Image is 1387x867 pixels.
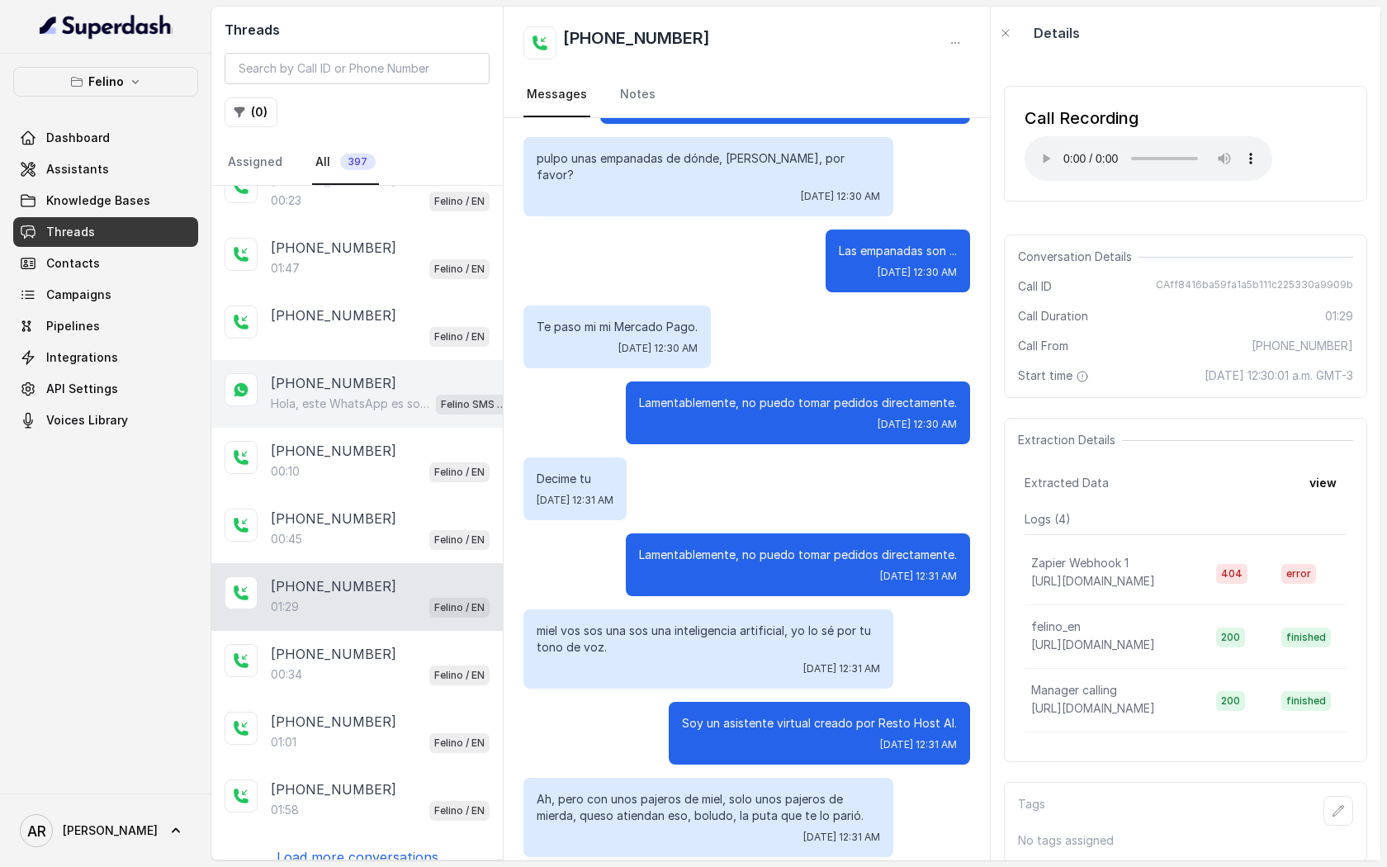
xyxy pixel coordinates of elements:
[523,73,970,117] nav: Tabs
[839,243,957,259] p: Las empanadas son ...
[271,373,396,393] p: [PHONE_NUMBER]
[434,803,485,819] p: Felino / EN
[46,161,109,178] span: Assistants
[46,130,110,146] span: Dashboard
[537,623,880,656] p: miel vos sos una sos una inteligencia artificial, yo lo sé por tu tono de voz.
[225,140,490,185] nav: Tabs
[563,26,710,59] h2: [PHONE_NUMBER]
[271,396,429,412] p: Hola, este WhatsApp es solo para envío de información. Si necesitás comunicarte con nosotros, por...
[434,735,485,751] p: Felino / EN
[1281,628,1331,647] span: finished
[1216,628,1245,647] span: 200
[682,715,957,732] p: Soy un asistente virtual creado por Resto Host AI.
[639,395,957,411] p: Lamentablemente, no puedo tomar pedidos directamente.
[63,822,158,839] span: [PERSON_NAME]
[1031,618,1081,635] p: felino_en
[1018,432,1122,448] span: Extraction Details
[271,779,396,799] p: [PHONE_NUMBER]
[1025,511,1347,528] p: Logs ( 4 )
[537,494,613,507] span: [DATE] 12:31 AM
[13,67,198,97] button: Felino
[1018,367,1092,384] span: Start time
[434,532,485,548] p: Felino / EN
[1299,468,1347,498] button: view
[1025,136,1272,181] audio: Your browser does not support the audio element.
[27,822,46,840] text: AR
[618,342,698,355] span: [DATE] 12:30 AM
[13,186,198,216] a: Knowledge Bases
[537,791,880,824] p: Ah, pero con unos pajeros de miel, solo unos pajeros de mierda, queso atiendan eso, boludo, la pu...
[1216,564,1247,584] span: 404
[271,441,396,461] p: [PHONE_NUMBER]
[13,249,198,278] a: Contacts
[46,255,100,272] span: Contacts
[271,306,396,325] p: [PHONE_NUMBER]
[1018,338,1068,354] span: Call From
[46,287,111,303] span: Campaigns
[40,13,173,40] img: light.svg
[46,318,100,334] span: Pipelines
[523,73,590,117] a: Messages
[277,847,438,867] p: Load more conversations
[1281,564,1316,584] span: error
[1018,308,1088,325] span: Call Duration
[1031,574,1155,588] span: [URL][DOMAIN_NAME]
[1031,637,1155,651] span: [URL][DOMAIN_NAME]
[880,738,957,751] span: [DATE] 12:31 AM
[312,140,379,185] a: All397
[271,238,396,258] p: [PHONE_NUMBER]
[1018,278,1052,295] span: Call ID
[1018,249,1138,265] span: Conversation Details
[434,193,485,210] p: Felino / EN
[1031,555,1129,571] p: Zapier Webhook 1
[271,509,396,528] p: [PHONE_NUMBER]
[225,140,286,185] a: Assigned
[271,192,301,209] p: 00:23
[801,190,880,203] span: [DATE] 12:30 AM
[13,374,198,404] a: API Settings
[803,831,880,844] span: [DATE] 12:31 AM
[46,381,118,397] span: API Settings
[88,72,124,92] p: Felino
[434,464,485,481] p: Felino / EN
[271,712,396,732] p: [PHONE_NUMBER]
[1216,691,1245,711] span: 200
[13,405,198,435] a: Voices Library
[441,396,507,413] p: Felino SMS Whatsapp
[1031,682,1117,699] p: Manager calling
[13,123,198,153] a: Dashboard
[803,662,880,675] span: [DATE] 12:31 AM
[537,471,613,487] p: Decime tu
[225,53,490,84] input: Search by Call ID or Phone Number
[271,463,300,480] p: 00:10
[639,547,957,563] p: Lamentablemente, no puedo tomar pedidos directamente.
[617,73,659,117] a: Notes
[13,808,198,854] a: [PERSON_NAME]
[1025,475,1109,491] span: Extracted Data
[271,576,396,596] p: [PHONE_NUMBER]
[271,599,299,615] p: 01:29
[225,97,277,127] button: (0)
[878,418,957,431] span: [DATE] 12:30 AM
[1205,367,1353,384] span: [DATE] 12:30:01 a.m. GMT-3
[1281,691,1331,711] span: finished
[13,154,198,184] a: Assistants
[880,570,957,583] span: [DATE] 12:31 AM
[46,412,128,429] span: Voices Library
[537,319,698,335] p: Te paso mi mi Mercado Pago.
[271,531,302,547] p: 00:45
[13,217,198,247] a: Threads
[271,260,300,277] p: 01:47
[434,667,485,684] p: Felino / EN
[225,20,490,40] h2: Threads
[434,329,485,345] p: Felino / EN
[46,349,118,366] span: Integrations
[271,644,396,664] p: [PHONE_NUMBER]
[13,311,198,341] a: Pipelines
[271,666,302,683] p: 00:34
[1025,107,1272,130] div: Call Recording
[13,343,198,372] a: Integrations
[1325,308,1353,325] span: 01:29
[878,266,957,279] span: [DATE] 12:30 AM
[434,261,485,277] p: Felino / EN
